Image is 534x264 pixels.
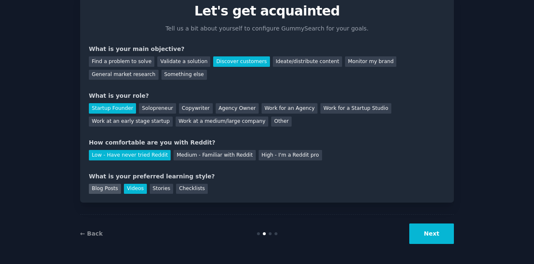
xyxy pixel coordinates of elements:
div: General market research [89,70,159,80]
p: Let's get acquainted [89,4,445,18]
div: Stories [150,184,173,194]
div: Monitor my brand [345,56,396,67]
div: Find a problem to solve [89,56,154,67]
div: Work for an Agency [262,103,317,114]
div: Work at a medium/large company [176,117,268,127]
div: What is your role? [89,91,445,100]
div: Work at an early stage startup [89,117,173,127]
div: Work for a Startup Studio [320,103,391,114]
div: Startup Founder [89,103,136,114]
div: Ideate/distribute content [273,56,342,67]
div: Medium - Familiar with Reddit [174,150,255,160]
div: Videos [124,184,147,194]
div: High - I'm a Reddit pro [259,150,322,160]
div: Copywriter [179,103,213,114]
div: Blog Posts [89,184,121,194]
div: Validate a solution [157,56,210,67]
div: Low - Have never tried Reddit [89,150,171,160]
p: Tell us a bit about yourself to configure GummySearch for your goals. [162,24,372,33]
div: Solopreneur [139,103,176,114]
div: Discover customers [213,56,270,67]
div: Something else [161,70,207,80]
div: How comfortable are you with Reddit? [89,138,445,147]
div: Agency Owner [216,103,259,114]
div: Other [271,117,292,127]
div: What is your preferred learning style? [89,172,445,181]
div: What is your main objective? [89,45,445,53]
div: Checklists [176,184,208,194]
a: ← Back [80,230,103,237]
button: Next [409,223,454,244]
